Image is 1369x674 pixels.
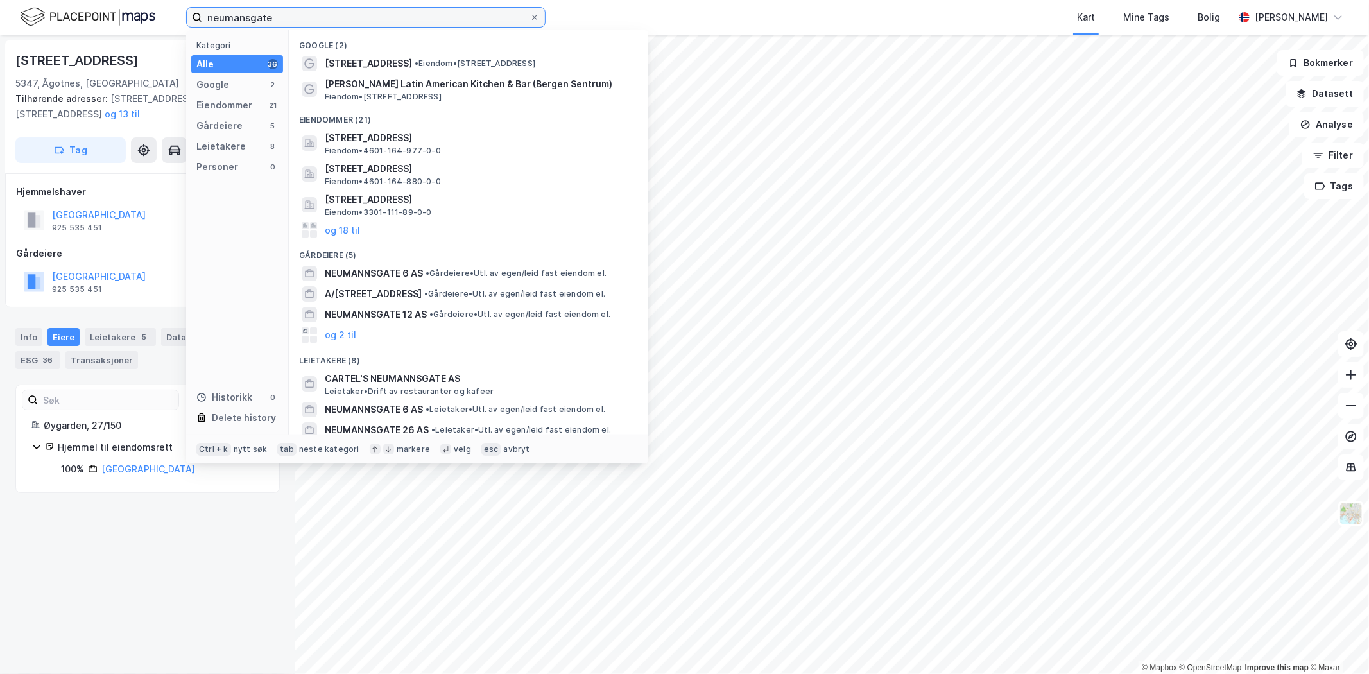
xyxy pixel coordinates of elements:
[1077,10,1095,25] div: Kart
[325,266,423,281] span: NEUMANNSGATE 6 AS
[196,443,231,456] div: Ctrl + k
[268,121,278,131] div: 5
[415,58,418,68] span: •
[16,246,279,261] div: Gårdeiere
[196,77,229,92] div: Google
[268,141,278,151] div: 8
[277,443,297,456] div: tab
[325,207,432,218] span: Eiendom • 3301-111-89-0-0
[101,463,195,474] a: [GEOGRAPHIC_DATA]
[424,289,605,299] span: Gårdeiere • Utl. av egen/leid fast eiendom el.
[52,284,102,295] div: 925 535 451
[426,268,607,279] span: Gårdeiere • Utl. av egen/leid fast eiendom el.
[325,402,423,417] span: NEUMANNSGATE 6 AS
[196,40,283,50] div: Kategori
[196,159,238,175] div: Personer
[325,161,633,177] span: [STREET_ADDRESS]
[429,309,610,320] span: Gårdeiere • Utl. av egen/leid fast eiendom el.
[268,59,278,69] div: 36
[426,268,429,278] span: •
[481,443,501,456] div: esc
[1180,663,1242,672] a: OpenStreetMap
[1286,81,1364,107] button: Datasett
[15,76,179,91] div: 5347, Ågotnes, [GEOGRAPHIC_DATA]
[21,6,155,28] img: logo.f888ab2527a4732fd821a326f86c7f29.svg
[325,92,442,102] span: Eiendom • [STREET_ADDRESS]
[1305,612,1369,674] iframe: Chat Widget
[65,351,138,369] div: Transaksjoner
[85,328,156,346] div: Leietakere
[44,418,264,433] div: Øygarden, 27/150
[1339,501,1363,526] img: Z
[15,351,60,369] div: ESG
[503,444,530,454] div: avbryt
[424,289,428,298] span: •
[325,177,441,187] span: Eiendom • 4601-164-880-0-0
[1255,10,1328,25] div: [PERSON_NAME]
[16,184,279,200] div: Hjemmelshaver
[61,462,84,477] div: 100%
[325,422,429,438] span: NEUMANNSGATE 26 AS
[289,30,648,53] div: Google (2)
[15,91,270,122] div: [STREET_ADDRESS], [STREET_ADDRESS]
[1304,173,1364,199] button: Tags
[15,93,110,104] span: Tilhørende adresser:
[268,80,278,90] div: 2
[196,118,243,134] div: Gårdeiere
[429,309,433,319] span: •
[212,410,276,426] div: Delete history
[325,56,412,71] span: [STREET_ADDRESS]
[15,328,42,346] div: Info
[325,76,633,92] span: [PERSON_NAME] Latin American Kitchen & Bar (Bergen Sentrum)
[397,444,430,454] div: markere
[202,8,530,27] input: Søk på adresse, matrikkel, gårdeiere, leietakere eller personer
[1123,10,1169,25] div: Mine Tags
[1142,663,1177,672] a: Mapbox
[268,162,278,172] div: 0
[52,223,102,233] div: 925 535 451
[196,390,252,405] div: Historikk
[325,286,422,302] span: A/[STREET_ADDRESS]
[268,100,278,110] div: 21
[1198,10,1220,25] div: Bolig
[431,425,435,435] span: •
[58,440,264,455] div: Hjemmel til eiendomsrett
[40,354,55,367] div: 36
[289,105,648,128] div: Eiendommer (21)
[325,327,356,343] button: og 2 til
[1302,143,1364,168] button: Filter
[1289,112,1364,137] button: Analyse
[325,371,633,386] span: CARTEL'S NEUMANNSGATE AS
[138,331,151,343] div: 5
[47,328,80,346] div: Eiere
[289,345,648,368] div: Leietakere (8)
[325,222,360,238] button: og 18 til
[325,386,494,397] span: Leietaker • Drift av restauranter og kafeer
[196,98,252,113] div: Eiendommer
[325,192,633,207] span: [STREET_ADDRESS]
[1305,612,1369,674] div: Kontrollprogram for chat
[196,139,246,154] div: Leietakere
[415,58,535,69] span: Eiendom • [STREET_ADDRESS]
[1277,50,1364,76] button: Bokmerker
[1245,663,1309,672] a: Improve this map
[454,444,471,454] div: velg
[268,392,278,402] div: 0
[426,404,429,414] span: •
[325,146,441,156] span: Eiendom • 4601-164-977-0-0
[426,404,605,415] span: Leietaker • Utl. av egen/leid fast eiendom el.
[289,240,648,263] div: Gårdeiere (5)
[431,425,611,435] span: Leietaker • Utl. av egen/leid fast eiendom el.
[38,390,178,410] input: Søk
[15,137,126,163] button: Tag
[299,444,359,454] div: neste kategori
[325,307,427,322] span: NEUMANNSGATE 12 AS
[161,328,225,346] div: Datasett
[15,50,141,71] div: [STREET_ADDRESS]
[196,56,214,72] div: Alle
[325,130,633,146] span: [STREET_ADDRESS]
[234,444,268,454] div: nytt søk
